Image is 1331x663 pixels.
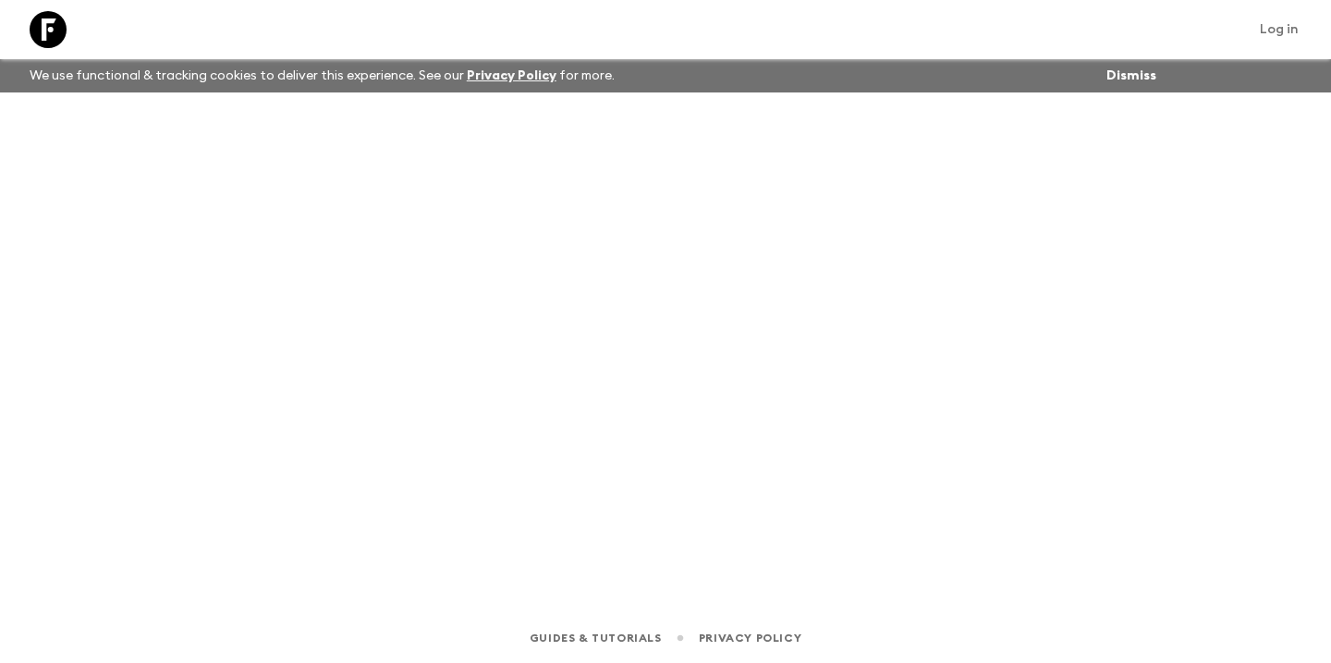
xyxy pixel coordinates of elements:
button: Dismiss [1102,63,1161,89]
a: Privacy Policy [699,628,801,648]
a: Log in [1250,17,1309,43]
a: Guides & Tutorials [530,628,662,648]
p: We use functional & tracking cookies to deliver this experience. See our for more. [22,59,622,92]
a: Privacy Policy [467,69,556,82]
